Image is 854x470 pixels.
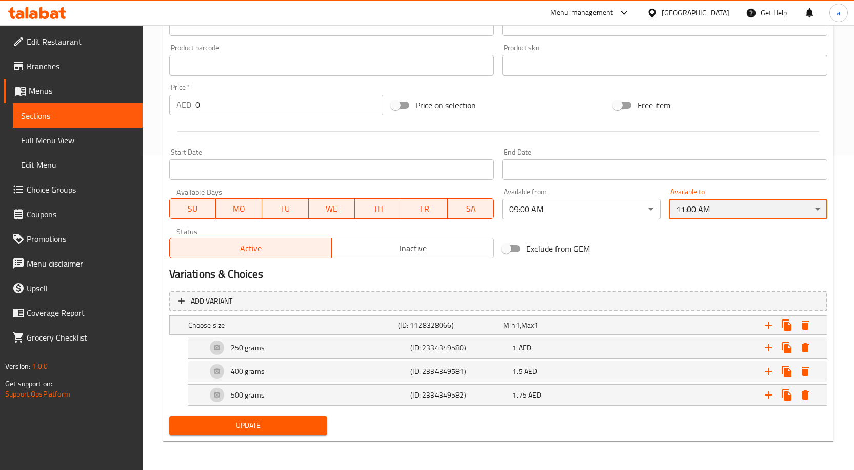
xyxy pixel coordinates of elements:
a: Upsell [4,276,143,300]
span: Price on selection [415,99,476,111]
span: Upsell [27,282,134,294]
h5: (ID: 2334349582) [410,390,508,400]
a: Edit Restaurant [4,29,143,54]
span: 1 [515,318,520,332]
span: 1.5 [512,365,522,378]
span: Exclude from GEM [526,242,590,255]
div: Expand [188,337,827,358]
span: Add variant [191,295,232,308]
button: Clone new choice [778,339,796,357]
a: Coverage Report [4,300,143,325]
div: , [503,320,604,330]
span: Inactive [336,241,490,256]
span: Branches [27,60,134,72]
button: Clone choice group [778,316,796,334]
a: Menus [4,79,143,103]
a: Menu disclaimer [4,251,143,276]
a: Edit Menu [13,153,143,177]
h2: Variations & Choices [169,267,827,282]
a: Coupons [4,202,143,227]
span: Menus [29,85,134,97]
div: 11:00 AM [669,199,827,219]
span: MO [220,201,258,216]
h5: 400 grams [231,366,265,377]
button: Delete 250 grams [796,339,815,357]
button: TH [355,198,401,219]
div: Menu-management [550,7,613,19]
span: Edit Menu [21,159,134,171]
span: 1 [512,341,517,354]
input: Please enter product barcode [169,55,494,76]
span: 1.0.0 [32,360,48,373]
span: Edit Restaurant [27,35,134,48]
button: FR [401,198,447,219]
span: Coupons [27,208,134,220]
a: Support.OpsPlatform [5,387,70,401]
div: Expand [170,316,827,334]
button: Delete Choose size [796,316,815,334]
span: Max [521,318,534,332]
span: a [837,7,840,18]
a: Promotions [4,227,143,251]
button: Add new choice [759,386,778,404]
span: TU [266,201,304,216]
span: AED [519,341,531,354]
button: Add new choice [759,339,778,357]
a: Grocery Checklist [4,325,143,350]
button: SA [448,198,494,219]
button: Inactive [331,238,494,258]
span: FR [405,201,443,216]
h5: 250 grams [231,343,265,353]
span: SU [174,201,212,216]
h5: 500 grams [231,390,265,400]
span: Menu disclaimer [27,257,134,270]
span: Coverage Report [27,307,134,319]
span: AED [528,388,541,402]
button: TU [262,198,308,219]
span: Update [177,419,320,432]
div: Expand [188,385,827,405]
button: Add new choice [759,362,778,381]
input: Please enter price [195,95,383,115]
span: Full Menu View [21,134,134,146]
button: Delete 400 grams [796,362,815,381]
button: Add new choice group [759,316,778,334]
span: TH [359,201,397,216]
button: Active [169,238,332,258]
h5: (ID: 2334349580) [410,343,508,353]
button: Clone new choice [778,362,796,381]
span: 1.75 [512,388,527,402]
span: Active [174,241,328,256]
span: Grocery Checklist [27,331,134,344]
div: 09:00 AM [502,199,661,219]
button: Add variant [169,291,827,312]
h5: (ID: 2334349581) [410,366,508,377]
button: SU [169,198,216,219]
span: WE [313,201,351,216]
h5: Choose size [188,320,394,330]
span: Free item [638,99,670,111]
button: MO [216,198,262,219]
span: Version: [5,360,30,373]
input: Please enter product sku [502,55,827,76]
a: Full Menu View [13,128,143,153]
a: Choice Groups [4,177,143,202]
span: SA [452,201,490,216]
span: Min [503,318,515,332]
p: AED [176,99,191,111]
span: Get support on: [5,377,52,390]
span: Sections [21,109,134,122]
a: Sections [13,103,143,128]
span: 1 [534,318,538,332]
button: WE [309,198,355,219]
div: [GEOGRAPHIC_DATA] [662,7,729,18]
span: Promotions [27,233,134,245]
button: Delete 500 grams [796,386,815,404]
button: Clone new choice [778,386,796,404]
a: Branches [4,54,143,79]
h5: (ID: 1128328066) [398,320,499,330]
div: Expand [188,361,827,382]
span: Choice Groups [27,183,134,196]
button: Update [169,416,328,435]
span: AED [524,365,537,378]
